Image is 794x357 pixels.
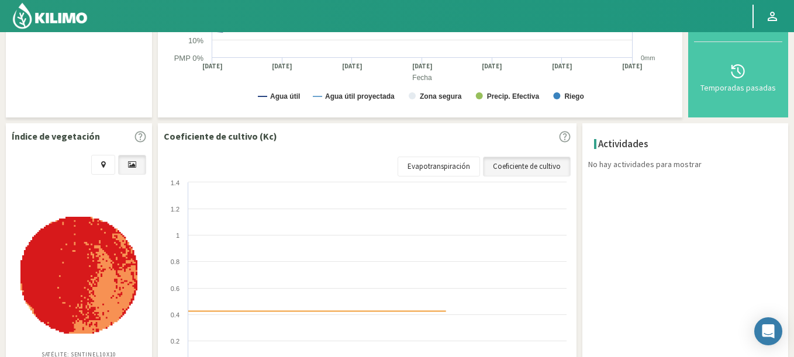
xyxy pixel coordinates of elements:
img: 90877836-e943-4ca9-ac89-046a4611df02_-_sentinel_-_2025-10-07.png [20,217,137,334]
text: [DATE] [272,62,292,71]
text: 0.8 [171,258,179,265]
text: Agua útil [270,92,300,100]
p: Coeficiente de cultivo (Kc) [164,129,277,143]
text: [DATE] [202,62,223,71]
h4: Actividades [598,138,648,150]
text: [DATE] [482,62,502,71]
text: [DATE] [552,62,572,71]
text: [DATE] [412,62,433,71]
text: Precip. Efectiva [487,92,540,100]
text: Zona segura [420,92,462,100]
a: Coeficiente de cultivo [483,157,571,176]
div: Temporadas pasadas [698,84,779,92]
text: Agua útil proyectada [325,92,395,100]
text: 0.6 [171,285,179,292]
p: No hay actividades para mostrar [588,158,788,171]
text: 10% [188,36,203,45]
text: 0.2 [171,338,179,345]
div: Open Intercom Messenger [754,317,782,345]
text: 1.4 [171,179,179,186]
text: [DATE] [622,62,643,71]
p: Índice de vegetación [12,129,100,143]
text: PMP 0% [174,54,204,63]
text: 0.4 [171,311,179,318]
text: 0mm [641,54,655,61]
a: Evapotranspiración [398,157,480,176]
text: Fecha [412,74,432,82]
button: Temporadas pasadas [694,42,782,112]
text: [DATE] [342,62,363,71]
text: 1 [176,232,179,239]
img: Kilimo [12,2,88,30]
text: Riego [564,92,584,100]
text: 1.2 [171,206,179,213]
